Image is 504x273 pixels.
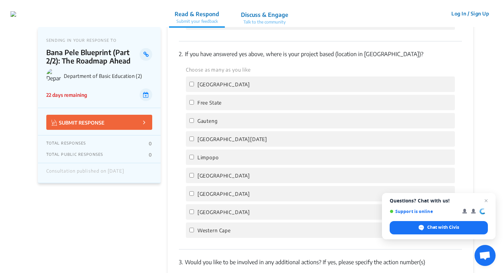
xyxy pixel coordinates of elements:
[189,209,194,214] input: [GEOGRAPHIC_DATA]
[197,191,250,197] span: [GEOGRAPHIC_DATA]
[46,38,152,42] p: SENDING IN YOUR RESPONSE TO
[189,173,194,178] input: [GEOGRAPHIC_DATA]
[189,100,194,105] input: Free State
[46,168,124,178] div: Consultation published on [DATE]
[197,173,250,179] span: [GEOGRAPHIC_DATA]
[175,18,219,25] p: Submit your feedback
[186,66,251,74] label: Choose as many as you like
[149,141,152,146] p: 0
[46,68,61,83] img: Department of Basic Education (2) logo
[46,152,103,158] p: TOTAL PUBLIC RESPONSES
[52,118,105,126] p: SUBMIT RESPONSE
[197,227,231,233] span: Western Cape
[189,136,194,141] input: [GEOGRAPHIC_DATA][DATE]
[11,11,16,17] img: 2wffpoq67yek4o5dgscb6nza9j7d
[390,198,488,204] span: Questions? Chat with us!
[241,19,288,25] p: Talk to the community
[179,258,462,266] p: Would you like to be involved in any additional actions? If yes, please specify the action number(s)
[390,209,457,214] span: Support is online
[179,51,183,58] span: 2.
[179,50,462,58] p: If you have answered yes above, where is your project based (location in [GEOGRAPHIC_DATA])?
[189,155,194,159] input: Limpopo
[149,152,152,158] p: 0
[197,100,222,106] span: Free State
[179,259,183,266] span: 3.
[46,141,86,146] p: TOTAL RESPONSES
[197,118,218,124] span: Gauteng
[241,11,288,19] p: Discuss & Engage
[197,209,250,215] span: [GEOGRAPHIC_DATA]
[197,81,250,87] span: [GEOGRAPHIC_DATA]
[175,10,219,18] p: Read & Respond
[46,48,140,65] p: Bana Pele Blueprint (Part 2/2): The Roadmap Ahead
[189,118,194,123] input: Gauteng
[447,8,493,19] button: Log In / Sign Up
[46,91,87,99] p: 22 days remaining
[475,245,496,266] div: Open chat
[46,115,152,130] button: SUBMIT RESPONSE
[52,120,57,126] img: Vector.jpg
[64,73,152,79] p: Department of Basic Education (2)
[189,82,194,86] input: [GEOGRAPHIC_DATA]
[197,136,267,142] span: [GEOGRAPHIC_DATA][DATE]
[189,191,194,196] input: [GEOGRAPHIC_DATA]
[390,221,488,234] div: Chat with Civis
[482,197,490,205] span: Close chat
[197,154,219,160] span: Limpopo
[189,228,194,232] input: Western Cape
[427,224,459,231] span: Chat with Civis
